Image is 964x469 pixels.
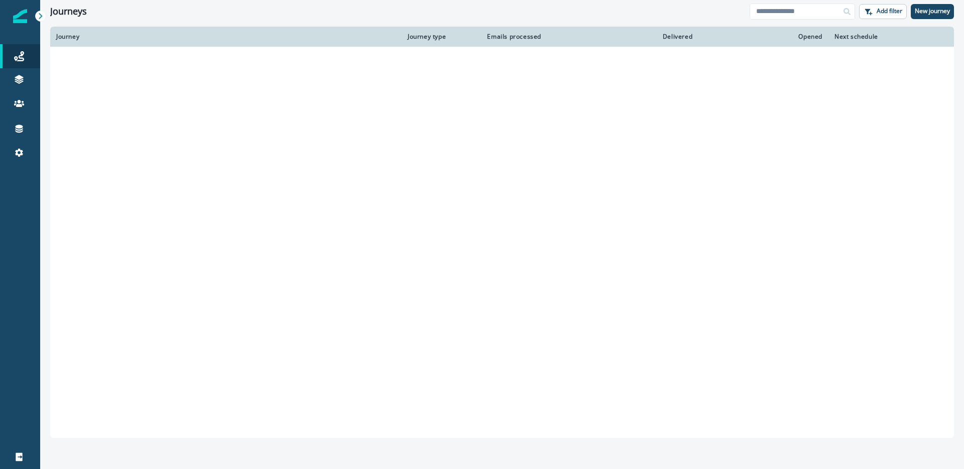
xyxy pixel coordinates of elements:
[553,33,692,41] div: Delivered
[834,33,923,41] div: Next schedule
[50,6,87,17] h1: Journeys
[408,33,471,41] div: Journey type
[877,8,902,15] p: Add filter
[704,33,822,41] div: Opened
[915,8,950,15] p: New journey
[56,33,396,41] div: Journey
[483,33,541,41] div: Emails processed
[13,9,27,23] img: Inflection
[859,4,907,19] button: Add filter
[911,4,954,19] button: New journey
